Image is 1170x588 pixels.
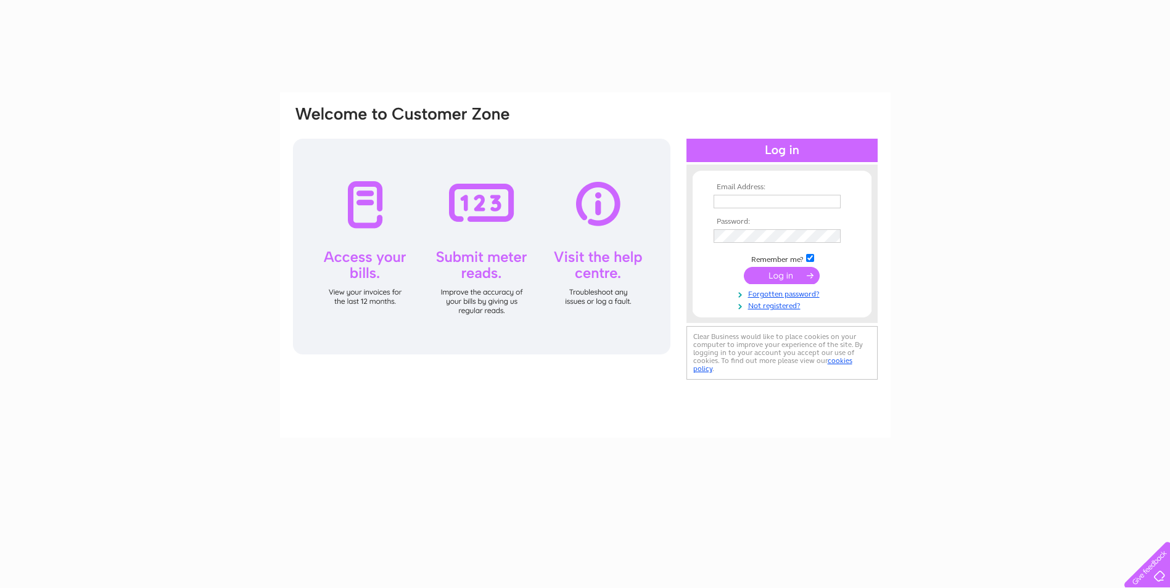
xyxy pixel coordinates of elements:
[686,326,878,380] div: Clear Business would like to place cookies on your computer to improve your experience of the sit...
[711,218,854,226] th: Password:
[744,267,820,284] input: Submit
[714,299,854,311] a: Not registered?
[693,356,852,373] a: cookies policy
[714,287,854,299] a: Forgotten password?
[711,183,854,192] th: Email Address:
[711,252,854,264] td: Remember me?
